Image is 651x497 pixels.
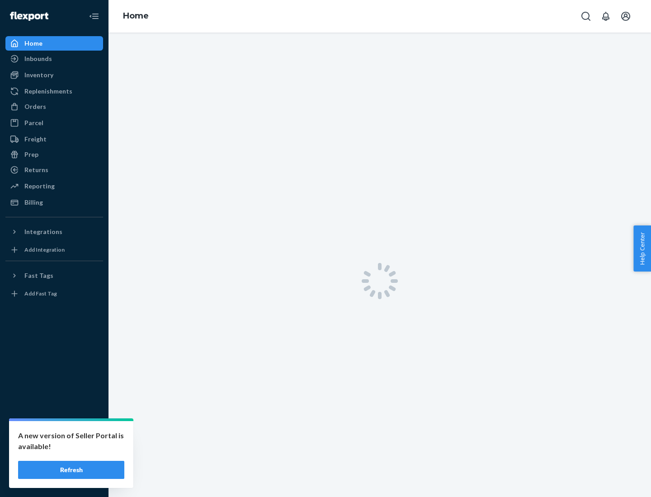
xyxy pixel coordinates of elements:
[5,163,103,177] a: Returns
[5,195,103,210] a: Billing
[5,456,103,471] a: Help Center
[5,243,103,257] a: Add Integration
[5,225,103,239] button: Integrations
[24,118,43,127] div: Parcel
[24,54,52,63] div: Inbounds
[5,52,103,66] a: Inbounds
[24,198,43,207] div: Billing
[18,461,124,479] button: Refresh
[617,7,635,25] button: Open account menu
[5,426,103,440] a: Settings
[24,87,72,96] div: Replenishments
[5,286,103,301] a: Add Fast Tag
[24,246,65,253] div: Add Integration
[5,472,103,486] button: Give Feedback
[5,179,103,193] a: Reporting
[24,135,47,144] div: Freight
[5,441,103,455] a: Talk to Support
[24,227,62,236] div: Integrations
[577,7,595,25] button: Open Search Box
[5,68,103,82] a: Inventory
[5,84,103,98] a: Replenishments
[24,290,57,297] div: Add Fast Tag
[116,3,156,29] ol: breadcrumbs
[5,36,103,51] a: Home
[24,165,48,174] div: Returns
[24,39,42,48] div: Home
[123,11,149,21] a: Home
[5,116,103,130] a: Parcel
[5,147,103,162] a: Prep
[18,430,124,452] p: A new version of Seller Portal is available!
[24,102,46,111] div: Orders
[5,99,103,114] a: Orders
[24,70,53,80] div: Inventory
[5,132,103,146] a: Freight
[5,268,103,283] button: Fast Tags
[10,12,48,21] img: Flexport logo
[24,150,38,159] div: Prep
[24,271,53,280] div: Fast Tags
[633,225,651,272] button: Help Center
[597,7,615,25] button: Open notifications
[85,7,103,25] button: Close Navigation
[24,182,55,191] div: Reporting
